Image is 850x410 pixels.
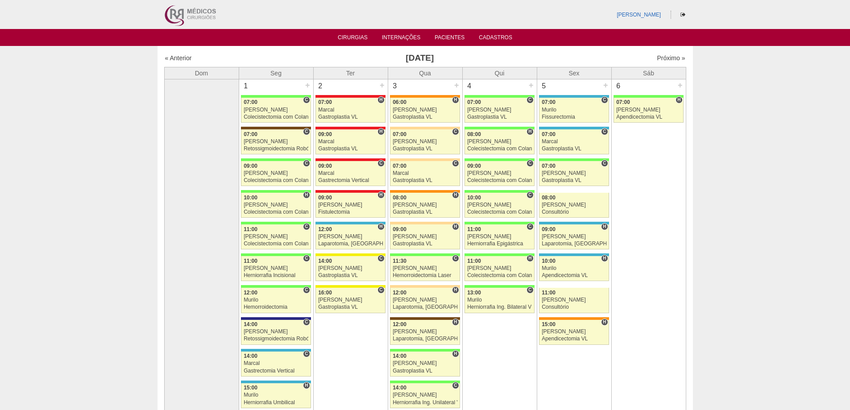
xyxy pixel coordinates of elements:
[527,128,533,135] span: Hospital
[303,128,310,135] span: Consultório
[315,158,385,161] div: Key: Assunção
[542,321,556,327] span: 15:00
[542,170,606,176] div: [PERSON_NAME]
[452,96,459,104] span: Hospital
[390,352,460,377] a: H 14:00 [PERSON_NAME] Gastroplastia VL
[315,288,385,313] a: C 16:00 [PERSON_NAME] Gastroplastia VL
[318,290,332,296] span: 16:00
[244,114,308,120] div: Colecistectomia com Colangiografia VL
[542,107,606,113] div: Murilo
[241,222,311,224] div: Key: Brasil
[467,273,532,278] div: Colecistectomia com Colangiografia VL
[464,222,534,224] div: Key: Brasil
[452,319,459,326] span: Hospital
[542,114,606,120] div: Fissurectomia
[244,400,308,406] div: Herniorrafia Umbilical
[390,222,460,224] div: Key: Bartira
[539,224,609,249] a: H 09:00 [PERSON_NAME] Laparotomia, [GEOGRAPHIC_DATA], Drenagem, Bridas
[393,321,406,327] span: 12:00
[539,95,609,98] div: Key: Neomater
[676,79,684,91] div: +
[390,320,460,345] a: H 12:00 [PERSON_NAME] Laparotomia, [GEOGRAPHIC_DATA], Drenagem, Bridas VL
[467,209,532,215] div: Colecistectomia com Colangiografia VL
[467,114,532,120] div: Gastroplastia VL
[244,273,308,278] div: Herniorrafia Incisional
[318,209,383,215] div: Fistulectomia
[467,107,532,113] div: [PERSON_NAME]
[453,79,460,91] div: +
[393,336,457,342] div: Laparotomia, [GEOGRAPHIC_DATA], Drenagem, Bridas VL
[377,160,384,167] span: Consultório
[241,127,311,129] div: Key: Santa Joana
[452,160,459,167] span: Consultório
[241,161,311,186] a: C 09:00 [PERSON_NAME] Colecistectomia com Colangiografia VL
[393,163,406,169] span: 07:00
[467,258,481,264] span: 11:00
[539,256,609,281] a: H 10:00 Murilo Apendicectomia VL
[527,255,533,262] span: Hospital
[527,79,535,91] div: +
[464,127,534,129] div: Key: Brasil
[377,96,384,104] span: Hospital
[542,258,556,264] span: 10:00
[315,129,385,154] a: H 09:00 Marcal Gastroplastia VL
[241,320,311,345] a: C 14:00 [PERSON_NAME] Retossigmoidectomia Robótica
[393,139,457,145] div: [PERSON_NAME]
[241,224,311,249] a: C 11:00 [PERSON_NAME] Colecistectomia com Colangiografia VL
[542,329,606,335] div: [PERSON_NAME]
[390,193,460,218] a: H 08:00 [PERSON_NAME] Gastroplastia VL
[657,54,685,62] a: Próximo »
[393,329,457,335] div: [PERSON_NAME]
[318,202,383,208] div: [PERSON_NAME]
[539,317,609,320] div: Key: São Luiz - SCS
[244,304,308,310] div: Hemorroidectomia
[452,382,459,389] span: Consultório
[377,223,384,230] span: Hospital
[390,256,460,281] a: C 11:30 [PERSON_NAME] Hemorroidectomia Laser
[303,96,310,104] span: Consultório
[435,34,464,43] a: Pacientes
[467,234,532,240] div: [PERSON_NAME]
[542,209,606,215] div: Consultório
[527,286,533,294] span: Consultório
[393,290,406,296] span: 12:00
[539,253,609,256] div: Key: Neomater
[390,349,460,352] div: Key: Brasil
[377,191,384,199] span: Hospital
[467,290,481,296] span: 13:00
[164,67,239,79] th: Dom
[303,160,310,167] span: Consultório
[390,383,460,408] a: C 14:00 [PERSON_NAME] Herniorrafia Ing. Unilateral VL
[318,163,332,169] span: 09:00
[244,385,257,391] span: 15:00
[542,178,606,183] div: Gastroplastia VL
[244,170,308,176] div: [PERSON_NAME]
[303,350,310,357] span: Consultório
[318,131,332,137] span: 09:00
[393,360,457,366] div: [PERSON_NAME]
[165,54,192,62] a: « Anterior
[390,381,460,383] div: Key: Brasil
[464,129,534,154] a: H 08:00 [PERSON_NAME] Colecistectomia com Colangiografia VL
[318,170,383,176] div: Marcal
[241,381,311,383] div: Key: Neomater
[388,67,462,79] th: Qua
[315,127,385,129] div: Key: Assunção
[616,114,681,120] div: Apendicectomia VL
[542,202,606,208] div: [PERSON_NAME]
[393,170,457,176] div: Marcal
[304,79,311,91] div: +
[315,253,385,256] div: Key: Santa Rita
[244,290,257,296] span: 12:00
[611,67,686,79] th: Sáb
[315,190,385,193] div: Key: Assunção
[542,297,606,303] div: [PERSON_NAME]
[393,297,457,303] div: [PERSON_NAME]
[318,226,332,232] span: 12:00
[388,79,402,93] div: 3
[338,34,368,43] a: Cirurgias
[244,368,308,374] div: Gastrectomia Vertical
[452,191,459,199] span: Hospital
[303,382,310,389] span: Hospital
[318,273,383,278] div: Gastroplastia VL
